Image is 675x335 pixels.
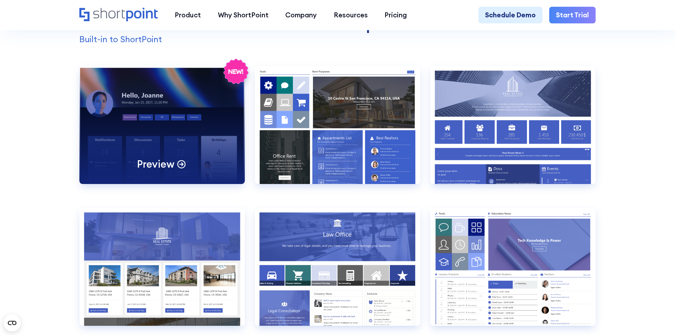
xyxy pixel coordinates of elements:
div: Product [175,10,201,20]
p: Built-in to ShortPoint [79,33,596,46]
div: Company [285,10,317,20]
a: Why ShortPoint [209,7,277,24]
h2: SharePoint Templates [79,17,596,33]
a: Resources [325,7,376,24]
a: Start Trial [549,7,596,24]
a: Documents 2 [430,66,596,197]
a: Pricing [376,7,416,24]
div: Why ShortPoint [218,10,269,20]
button: Open CMP widget [4,314,21,331]
a: Product [166,7,209,24]
p: Preview [137,157,174,171]
div: Resources [334,10,368,20]
a: Schedule Demo [478,7,542,24]
a: CommunicationPreview [79,66,245,197]
div: Pricing [384,10,407,20]
a: Home [79,8,158,22]
a: Company [277,7,325,24]
a: Documents 1 [255,66,420,197]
